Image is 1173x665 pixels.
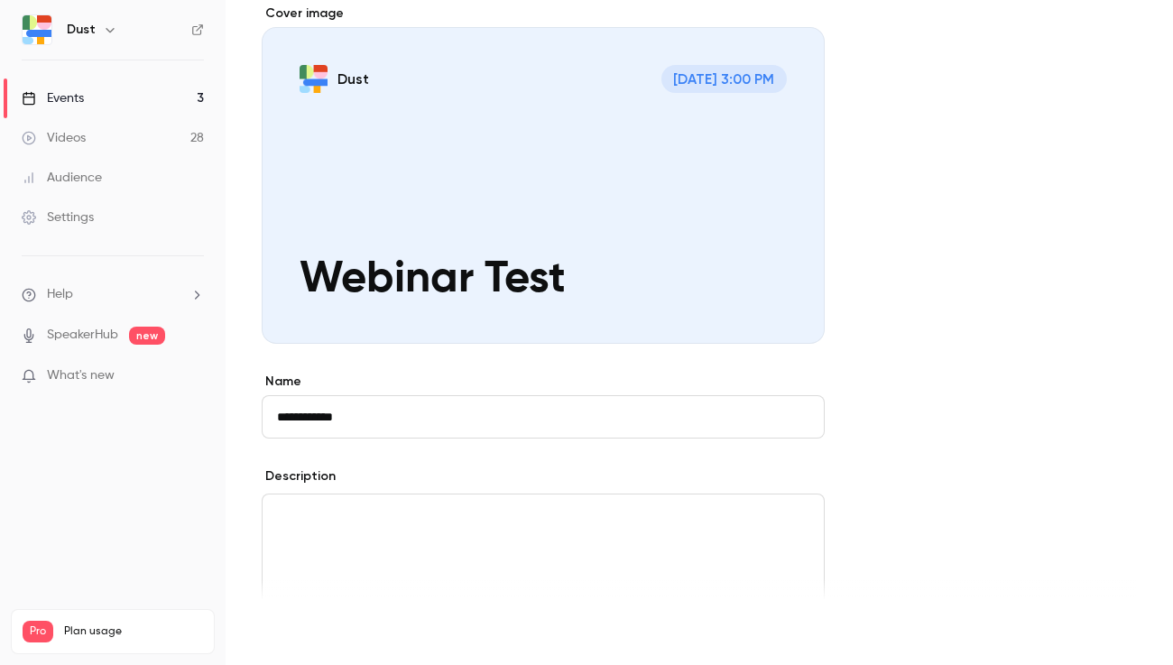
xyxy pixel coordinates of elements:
h6: Dust [67,21,96,39]
li: help-dropdown-opener [22,285,204,304]
button: Save [262,614,327,651]
div: Settings [22,208,94,226]
div: Videos [22,129,86,147]
section: description [262,494,825,654]
span: Pro [23,621,53,642]
span: Help [47,285,73,304]
iframe: Noticeable Trigger [182,368,204,384]
label: Description [262,467,336,485]
span: What's new [47,366,115,385]
section: Cover image [262,5,825,344]
label: Name [262,373,825,391]
div: Events [22,89,84,107]
div: Audience [22,169,102,187]
img: Dust [23,15,51,44]
span: new [129,327,165,345]
div: editor [263,494,824,653]
a: SpeakerHub [47,326,118,345]
span: Plan usage [64,624,203,639]
label: Cover image [262,5,825,23]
